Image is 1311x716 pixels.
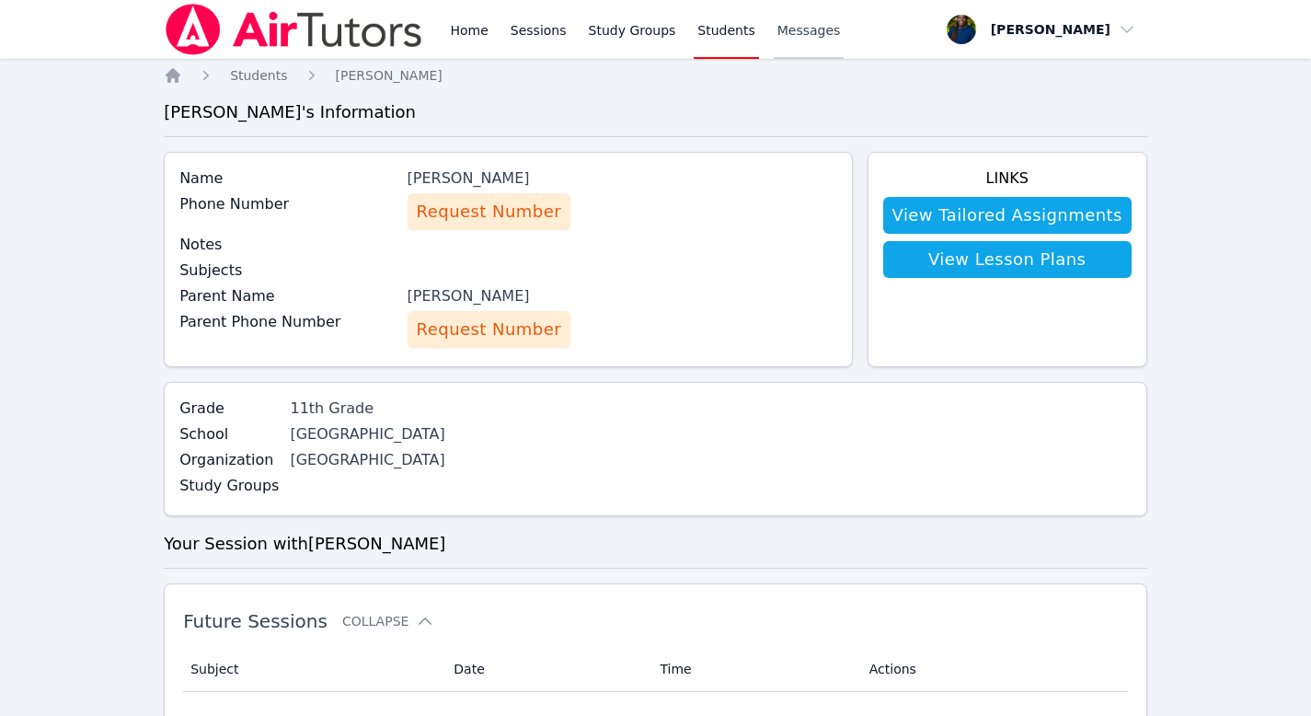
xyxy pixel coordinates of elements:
[408,285,837,307] div: [PERSON_NAME]
[179,398,279,420] label: Grade
[179,234,396,256] label: Notes
[164,66,1147,85] nav: Breadcrumb
[183,647,443,692] th: Subject
[858,647,1128,692] th: Actions
[179,423,279,445] label: School
[230,68,287,83] span: Students
[179,167,396,190] label: Name
[164,531,1147,557] h3: Your Session with [PERSON_NAME]
[883,167,1132,190] h4: Links
[443,647,649,692] th: Date
[179,260,396,282] label: Subjects
[883,197,1132,234] a: View Tailored Assignments
[290,423,486,445] div: [GEOGRAPHIC_DATA]
[164,99,1147,125] h3: [PERSON_NAME] 's Information
[777,21,841,40] span: Messages
[183,610,328,632] span: Future Sessions
[408,311,570,348] button: Request Number
[290,398,486,420] div: 11th Grade
[408,193,570,230] button: Request Number
[179,449,279,471] label: Organization
[179,311,396,333] label: Parent Phone Number
[290,449,486,471] div: [GEOGRAPHIC_DATA]
[336,68,443,83] span: [PERSON_NAME]
[649,647,857,692] th: Time
[417,199,561,225] span: Request Number
[179,475,279,497] label: Study Groups
[883,241,1132,278] a: View Lesson Plans
[230,66,287,85] a: Students
[179,285,396,307] label: Parent Name
[164,4,424,55] img: Air Tutors
[336,66,443,85] a: [PERSON_NAME]
[342,612,434,630] button: Collapse
[408,167,837,190] div: [PERSON_NAME]
[179,193,396,215] label: Phone Number
[417,317,561,342] span: Request Number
